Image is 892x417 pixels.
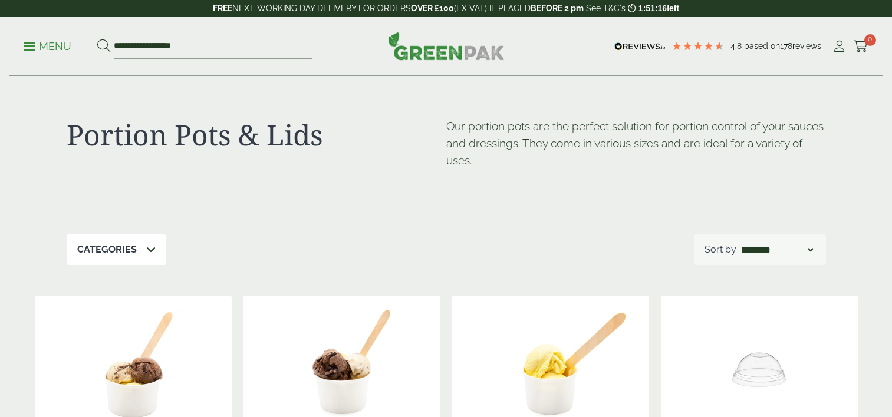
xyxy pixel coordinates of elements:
p: Sort by [705,243,736,257]
strong: FREE [213,4,232,13]
span: left [667,4,679,13]
span: Based on [744,41,780,51]
span: 178 [780,41,792,51]
span: 4.8 [730,41,744,51]
p: Menu [24,39,71,54]
i: Cart [854,41,868,52]
i: My Account [832,41,847,52]
img: REVIEWS.io [614,42,666,51]
span: Our portion pots are the perfect solution for portion control of your sauces and dressings. They ... [446,120,824,167]
img: GreenPak Supplies [388,32,505,60]
a: 0 [854,38,868,55]
strong: BEFORE 2 pm [531,4,584,13]
strong: OVER £100 [411,4,454,13]
span: 0 [864,34,876,46]
span: 1:51:16 [638,4,667,13]
p: Categories [77,243,137,257]
select: Shop order [739,243,815,257]
a: See T&C's [586,4,626,13]
span: reviews [792,41,821,51]
h1: Portion Pots & Lids [67,118,446,152]
div: 4.78 Stars [672,41,725,51]
a: Menu [24,39,71,51]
